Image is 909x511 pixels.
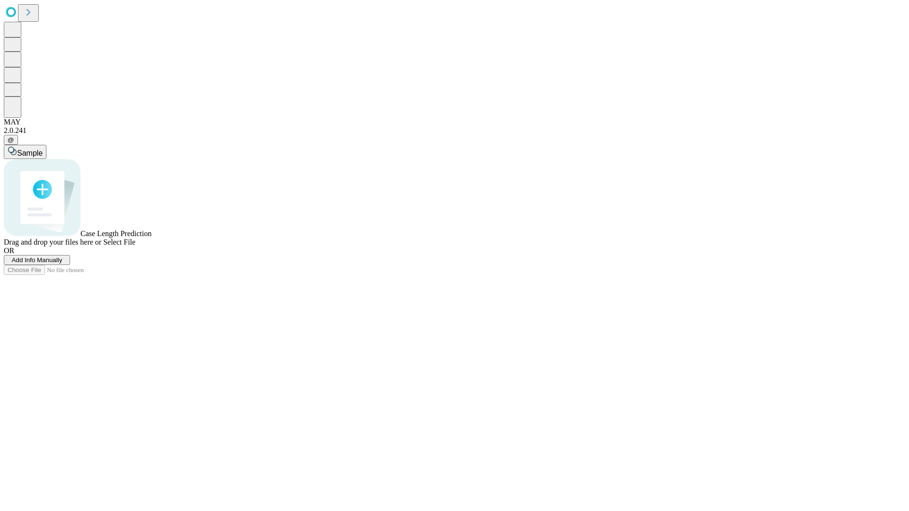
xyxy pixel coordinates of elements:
span: Select File [103,238,135,246]
span: Case Length Prediction [80,229,151,238]
span: Sample [17,149,43,157]
span: Drag and drop your files here or [4,238,101,246]
div: MAY [4,118,905,126]
span: Add Info Manually [12,256,62,264]
button: Add Info Manually [4,255,70,265]
div: 2.0.241 [4,126,905,135]
span: @ [8,136,14,143]
button: Sample [4,145,46,159]
button: @ [4,135,18,145]
span: OR [4,247,14,255]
